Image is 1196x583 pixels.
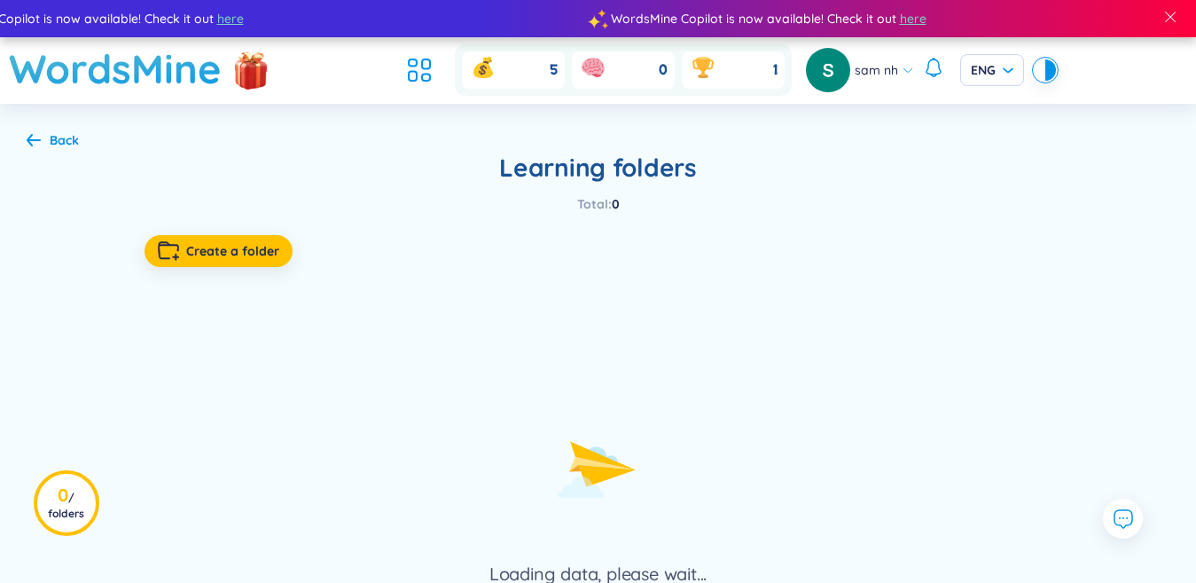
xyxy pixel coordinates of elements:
[186,242,279,260] span: Create a folder
[773,60,778,80] span: 1
[806,48,850,92] img: avatar
[9,37,222,100] a: WordsMine
[550,60,558,80] span: 5
[50,130,79,150] div: Back
[577,196,612,212] span: Total :
[896,9,923,28] span: here
[145,152,1052,184] h2: Learning folders
[971,61,1013,79] span: ENG
[233,43,269,96] img: flashSalesIcon.a7f4f837.png
[612,196,620,212] span: 0
[659,60,668,80] span: 0
[214,9,240,28] span: here
[27,134,79,150] a: Back
[46,488,86,520] h3: 0
[806,48,855,92] a: avatar
[855,60,898,80] span: sam nh
[145,235,293,267] button: Create a folder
